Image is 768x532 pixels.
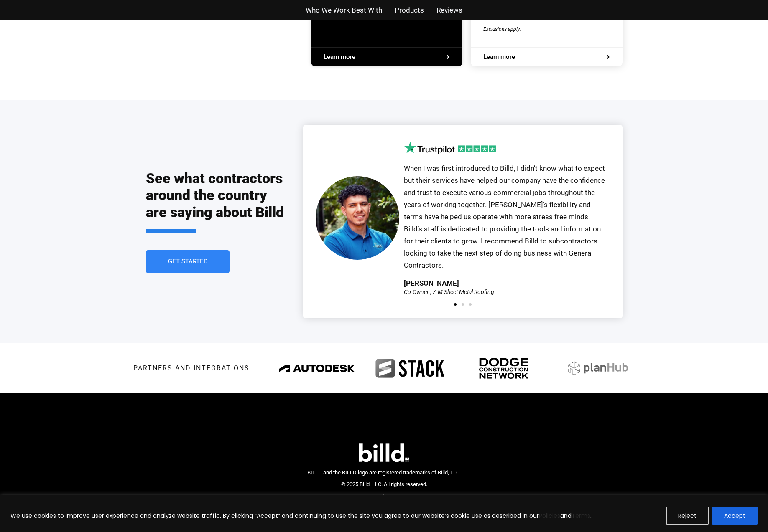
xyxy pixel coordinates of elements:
[324,54,450,60] a: Learn more
[712,507,758,525] button: Accept
[324,54,355,60] span: Learn more
[168,258,207,265] span: Get Started
[316,142,610,294] div: 1 / 3
[483,54,610,60] a: Learn more
[350,494,381,502] a: Terms of Use
[454,303,457,306] span: Go to slide 1
[350,494,418,502] nav: Menu
[10,511,592,521] p: We use cookies to improve user experience and analyze website traffic. By clicking “Accept” and c...
[436,4,462,16] a: Reviews
[146,170,286,233] h2: See what contractors around the country are saying about Billd
[386,494,418,502] a: Privacy Policy
[539,512,560,520] a: Policies
[483,26,521,32] span: Exclusions apply.
[395,4,424,16] a: Products
[483,54,515,60] span: Learn more
[307,469,461,488] span: BILLD and the BILLD logo are registered trademarks of Billd, LLC. © 2025 Billd, LLC. All rights r...
[133,365,250,372] h3: Partners and integrations
[666,507,709,525] button: Reject
[462,303,464,306] span: Go to slide 2
[306,4,382,16] a: Who We Work Best With
[404,164,605,269] span: When I was first introduced to Billd, I didn’t know what to expect but their services have helped...
[404,280,459,287] div: [PERSON_NAME]
[572,512,590,520] a: Terms
[469,303,472,306] span: Go to slide 3
[146,250,230,273] a: Get Started
[404,289,494,295] div: Co-Owner | Z-M Sheet Metal Roofing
